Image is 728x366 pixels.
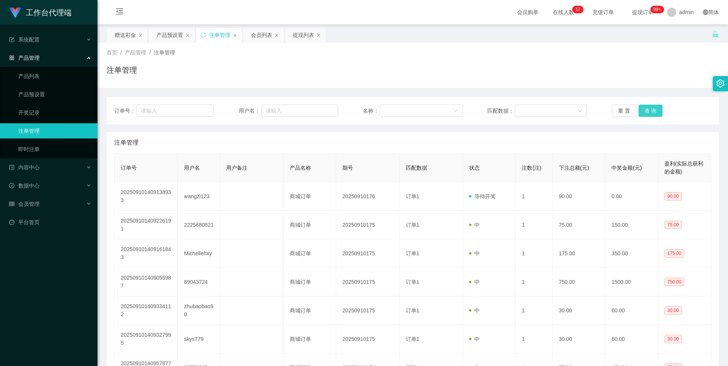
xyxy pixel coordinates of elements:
td: 202509101409055987 [115,268,178,296]
td: 202509101409334112 [115,296,178,325]
i: 图标: profile [9,165,14,170]
span: 注单管理 [114,138,139,147]
i: 图标: menu-fold [107,0,133,25]
td: wangzi123 [178,182,220,211]
span: 用户名 [184,165,200,171]
span: 产品管理 [9,55,40,61]
span: / [120,49,122,56]
i: 图标: close [275,33,279,38]
span: 系统配置 [9,37,40,43]
span: 产品管理 [125,49,146,56]
div: 会员列表 [251,28,272,42]
a: 产品预设置 [18,87,91,102]
td: 89043724 [178,268,220,296]
button: 重 置 [612,105,636,117]
span: 等待开奖 [469,193,496,199]
span: 名称： [363,107,380,115]
span: 用户备注 [226,165,247,171]
i: 图标: close [138,33,143,38]
i: 图标: appstore-o [9,55,14,60]
input: 请输入 [136,105,214,117]
td: 20250910175 [336,296,399,325]
h1: 注单管理 [107,64,137,76]
p: 1 [575,6,578,13]
td: 商城订单 [284,211,337,239]
span: 匹配数据 [406,165,427,171]
span: 中 [469,279,480,285]
span: 订单1 [406,336,420,342]
div: 赠送彩金 [115,28,136,42]
td: 1500.00 [605,268,658,296]
td: 90.00 [553,182,606,211]
td: 1 [516,296,552,325]
span: 下注总额(元) [559,165,589,171]
span: 在线人数 [549,10,578,15]
i: 图标: close [185,33,190,38]
td: 202509101409226191 [115,211,178,239]
i: 图标: setting [716,79,725,88]
td: 1 [516,211,552,239]
div: 提现列表 [293,28,314,42]
span: 内容中心 [9,164,40,170]
i: 图标: close [233,33,237,38]
a: 图标: dashboard平台首页 [9,215,91,230]
span: 750.00 [664,278,685,286]
td: 60.00 [605,296,658,325]
i: 图标: down [453,108,458,114]
td: 商城订单 [284,325,337,353]
td: 30.00 [553,296,606,325]
span: 提现订单 [628,10,657,15]
td: 20250910176 [336,182,399,211]
span: 订单号： [114,107,136,115]
i: 图标: sync [201,32,206,38]
div: 产品预设置 [156,28,183,42]
sup: 1154 [650,6,664,13]
span: 注数(注) [522,165,541,171]
span: 充值订单 [589,10,618,15]
h1: 工作台代理端 [26,0,72,25]
span: 期号 [342,165,353,171]
span: 状态 [469,165,480,171]
span: 首页 [107,49,117,56]
td: 75.00 [553,211,606,239]
i: 图标: global [703,10,708,15]
span: 中奖金额(元) [611,165,642,171]
span: 30.00 [664,306,682,315]
td: 1 [516,182,552,211]
td: 1 [516,325,552,353]
span: 匹配数据： [487,107,515,115]
span: 中 [469,336,480,342]
a: 即时注单 [18,142,91,157]
td: 750.00 [553,268,606,296]
i: 图标: check-circle-o [9,183,14,188]
span: 产品名称 [290,165,311,171]
td: 商城订单 [284,182,337,211]
span: / [149,49,151,56]
i: 图标: table [9,201,14,207]
span: 订单1 [406,307,420,313]
td: 20250910175 [336,211,399,239]
td: 20250910175 [336,268,399,296]
span: 数据中心 [9,183,40,189]
i: 图标: down [578,108,582,114]
td: Michellehxy [178,239,220,268]
td: 350.00 [605,239,658,268]
td: 202509101409138933 [115,182,178,211]
input: 请输入 [261,105,338,117]
td: 60.00 [605,325,658,353]
td: 20250910175 [336,239,399,268]
p: 7 [578,6,581,13]
span: 订单1 [406,250,420,256]
span: 中 [469,307,480,313]
td: 0.00 [605,182,658,211]
i: 图标: form [9,37,14,42]
td: skys779 [178,325,220,353]
i: 图标: unlock [712,31,719,38]
span: 订单1 [406,193,420,199]
span: 订单1 [406,222,420,228]
span: 订单1 [406,279,420,285]
div: 注单管理 [209,28,230,42]
td: 175.00 [553,239,606,268]
a: 工作台代理端 [9,9,72,15]
span: 会员管理 [9,201,40,207]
